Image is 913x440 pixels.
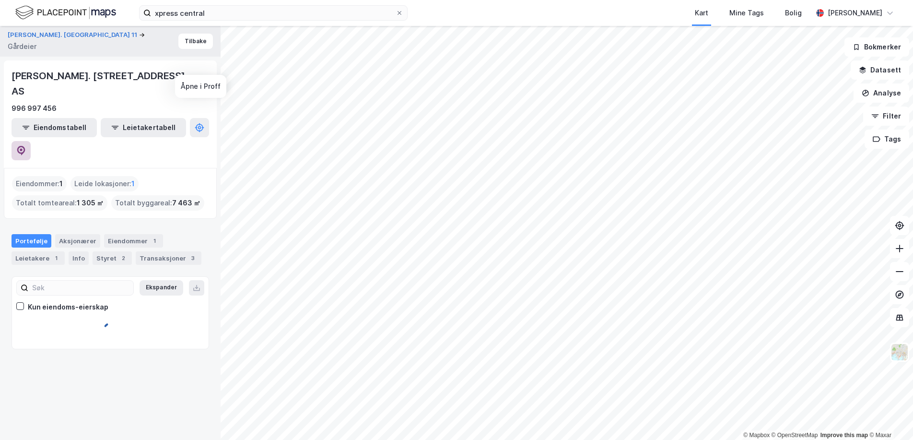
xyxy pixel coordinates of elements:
div: Leide lokasjoner : [70,176,139,191]
div: Mine Tags [729,7,764,19]
button: Leietakertabell [101,118,186,137]
div: Leietakere [12,251,65,265]
img: spinner.a6d8c91a73a9ac5275cf975e30b51cfb.svg [103,322,118,337]
span: 7 463 ㎡ [172,197,200,209]
div: 2 [118,253,128,263]
span: 1 [131,178,135,190]
div: Styret [93,251,132,265]
img: logo.f888ab2527a4732fd821a326f86c7f29.svg [15,4,116,21]
iframe: Chat Widget [865,394,913,440]
div: 3 [188,253,198,263]
img: Z [890,343,909,361]
div: Portefølje [12,234,51,248]
div: 1 [51,253,61,263]
button: Analyse [854,83,909,103]
button: Ekspander [140,280,183,296]
button: [PERSON_NAME]. [GEOGRAPHIC_DATA] 11 [8,30,139,40]
div: Totalt tomteareal : [12,195,107,211]
div: Info [69,251,89,265]
div: [PERSON_NAME]. [STREET_ADDRESS] AS [12,68,194,99]
span: 1 305 ㎡ [77,197,104,209]
div: 1 [150,236,159,246]
button: Tilbake [178,34,213,49]
button: Filter [863,107,909,126]
div: Totalt byggareal : [111,195,204,211]
button: Tags [865,130,909,149]
div: Kart [695,7,708,19]
a: OpenStreetMap [772,432,818,439]
div: Transaksjoner [136,251,201,265]
input: Søk [28,281,133,295]
button: Bokmerker [844,37,909,57]
a: Mapbox [743,432,770,439]
div: Aksjonærer [55,234,100,248]
div: [PERSON_NAME] [828,7,882,19]
div: Gårdeier [8,41,36,52]
input: Søk på adresse, matrikkel, gårdeiere, leietakere eller personer [151,6,396,20]
button: Datasett [851,60,909,80]
div: Kun eiendoms-eierskap [28,301,108,313]
span: 1 [59,178,63,190]
button: Eiendomstabell [12,118,97,137]
div: Eiendommer [104,234,163,248]
div: 996 997 456 [12,103,57,114]
div: Eiendommer : [12,176,67,191]
div: Bolig [785,7,802,19]
a: Improve this map [820,432,868,439]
